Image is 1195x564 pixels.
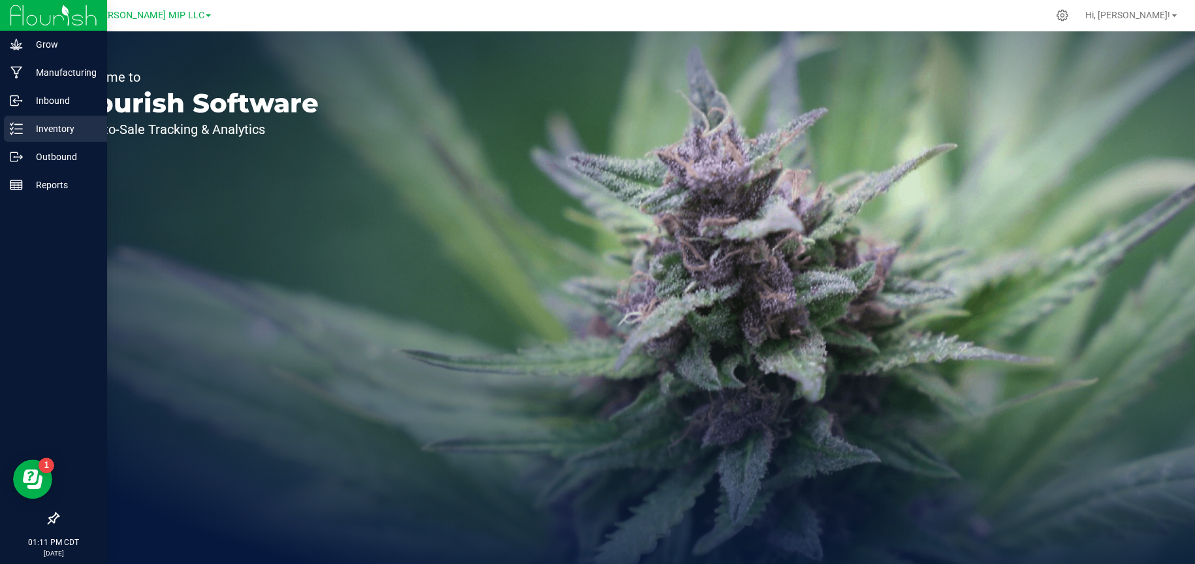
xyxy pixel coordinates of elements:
[10,122,23,135] inline-svg: Inventory
[1054,9,1070,22] div: Manage settings
[71,71,319,84] p: Welcome to
[23,121,101,137] p: Inventory
[6,548,101,558] p: [DATE]
[39,457,54,473] iframe: Resource center unread badge
[23,149,101,165] p: Outbound
[71,90,319,116] p: Flourish Software
[10,178,23,191] inline-svg: Reports
[23,65,101,80] p: Manufacturing
[56,10,204,21] span: Heya St. [PERSON_NAME] MIP LLC
[23,177,101,193] p: Reports
[23,37,101,52] p: Grow
[71,123,319,136] p: Seed-to-Sale Tracking & Analytics
[1085,10,1170,20] span: Hi, [PERSON_NAME]!
[6,537,101,548] p: 01:11 PM CDT
[10,66,23,79] inline-svg: Manufacturing
[23,93,101,108] p: Inbound
[10,38,23,51] inline-svg: Grow
[10,150,23,163] inline-svg: Outbound
[13,459,52,499] iframe: Resource center
[10,94,23,107] inline-svg: Inbound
